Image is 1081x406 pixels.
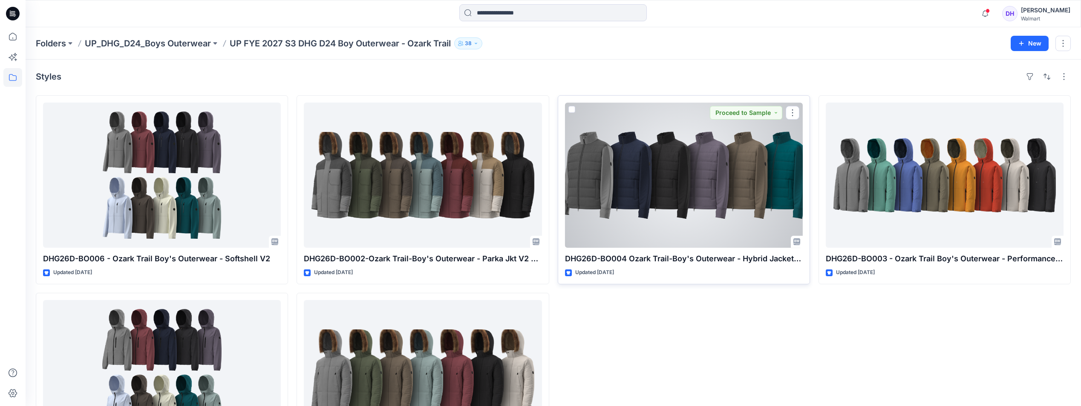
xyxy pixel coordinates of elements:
[304,253,542,265] p: DHG26D-BO002-Ozark Trail-Boy's Outerwear - Parka Jkt V2 Opt 2
[314,268,353,277] p: Updated [DATE]
[836,268,875,277] p: Updated [DATE]
[1002,6,1018,21] div: DH
[454,37,482,49] button: 38
[85,37,211,49] a: UP_DHG_D24_Boys Outerwear
[36,71,61,82] h4: Styles
[304,103,542,248] a: DHG26D-BO002-Ozark Trail-Boy's Outerwear - Parka Jkt V2 Opt 2
[1021,15,1070,22] div: Walmart
[1011,36,1049,51] button: New
[36,37,66,49] a: Folders
[230,37,451,49] p: UP FYE 2027 S3 DHG D24 Boy Outerwear - Ozark Trail
[826,103,1064,248] a: DHG26D-BO003 - Ozark Trail Boy's Outerwear - Performance Jacket Opt 2
[43,103,281,248] a: DHG26D-BO006 - Ozark Trail Boy's Outerwear - Softshell V2
[565,253,803,265] p: DHG26D-BO004 Ozark Trail-Boy's Outerwear - Hybrid Jacket Opt.1
[565,103,803,248] a: DHG26D-BO004 Ozark Trail-Boy's Outerwear - Hybrid Jacket Opt.1
[43,253,281,265] p: DHG26D-BO006 - Ozark Trail Boy's Outerwear - Softshell V2
[575,268,614,277] p: Updated [DATE]
[1021,5,1070,15] div: [PERSON_NAME]
[53,268,92,277] p: Updated [DATE]
[826,253,1064,265] p: DHG26D-BO003 - Ozark Trail Boy's Outerwear - Performance Jacket Opt 2
[465,39,472,48] p: 38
